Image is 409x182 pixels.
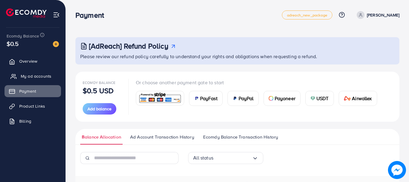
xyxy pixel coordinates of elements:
[239,95,254,102] span: PayPal
[305,91,334,106] a: cardUSDT
[53,11,60,18] img: menu
[275,95,295,102] span: Payoneer
[194,96,199,101] img: card
[19,118,31,124] span: Billing
[138,92,182,105] img: card
[227,91,259,106] a: cardPayPal
[193,153,213,163] span: All status
[80,53,396,60] p: Please review our refund policy carefully to understand your rights and obligations when requesti...
[130,134,194,140] span: Ad Account Transaction History
[388,161,406,179] img: image
[136,79,382,86] p: Or choose another payment gate to start
[53,41,59,47] img: image
[282,10,332,19] a: adreach_new_package
[7,39,19,48] span: $0.5
[21,73,51,79] span: My ad accounts
[316,95,329,102] span: USDT
[203,134,278,140] span: Ecomdy Balance Transaction History
[82,134,121,140] span: Balance Allocation
[264,91,301,106] a: cardPayoneer
[339,91,377,106] a: cardAirwallex
[89,42,168,50] h3: [AdReach] Refund Policy
[6,8,47,18] img: logo
[83,80,115,85] span: Ecomdy Balance
[344,96,351,101] img: card
[75,11,109,19] h3: Payment
[352,95,372,102] span: Airwallex
[200,95,218,102] span: PayFast
[188,152,263,164] div: Search for option
[5,85,61,97] a: Payment
[269,96,273,101] img: card
[213,153,252,163] input: Search for option
[5,55,61,67] a: Overview
[233,96,237,101] img: card
[287,13,327,17] span: adreach_new_package
[19,103,45,109] span: Product Links
[19,58,37,64] span: Overview
[83,103,116,115] button: Add balance
[5,115,61,127] a: Billing
[7,33,39,39] span: Ecomdy Balance
[367,11,399,19] p: [PERSON_NAME]
[310,96,315,101] img: card
[83,87,114,94] p: $0.5 USD
[87,106,111,112] span: Add balance
[5,70,61,82] a: My ad accounts
[136,91,184,106] a: card
[354,11,399,19] a: [PERSON_NAME]
[19,88,36,94] span: Payment
[5,100,61,112] a: Product Links
[189,91,223,106] a: cardPayFast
